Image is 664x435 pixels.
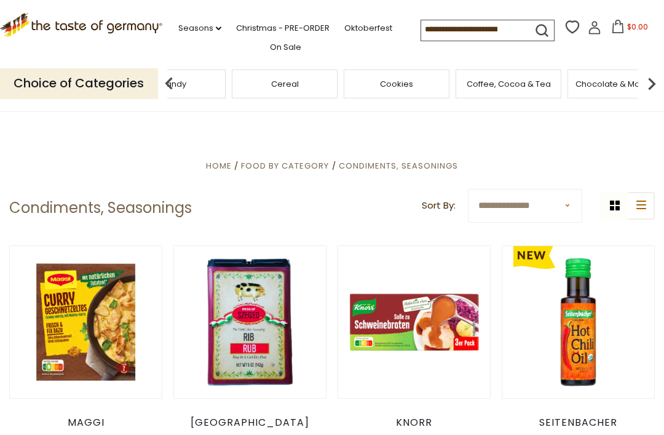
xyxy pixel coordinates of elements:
span: $0.00 [627,22,648,32]
img: Knorr "Schweinebraten" Roast Mix Sauce Cubes, 3 pack [338,246,490,398]
a: Home [206,160,232,172]
div: Seitenbacher [502,417,655,429]
a: Coffee, Cocoa & Tea [467,79,551,89]
div: Knorr [338,417,491,429]
a: On Sale [270,41,301,54]
button: $0.00 [604,20,656,38]
img: previous arrow [157,71,181,96]
a: Seasons [178,22,221,35]
a: Christmas - PRE-ORDER [236,22,330,35]
div: Maggi [9,417,162,429]
a: Oktoberfest [344,22,392,35]
img: next arrow [639,71,664,96]
a: Condiments, Seasonings [339,160,458,172]
a: Cookies [380,79,413,89]
div: [GEOGRAPHIC_DATA] [173,417,326,429]
h1: Condiments, Seasonings [9,199,192,217]
a: Food By Category [241,160,329,172]
a: Cereal [271,79,299,89]
label: Sort By: [422,198,456,214]
img: Seitenbacher Organic Hot Chili Oil, Handcrafted, 3.4 oz [502,246,654,398]
a: Candy [160,79,186,89]
img: Szeged Hungarian Rib Rub in Tin 4 oz [174,246,326,398]
img: Maggi "Fix Curry-Geschnetzeltes" Creamy Curry Sauce Mix for Sliced Meats, 1.5 oz [10,246,162,398]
